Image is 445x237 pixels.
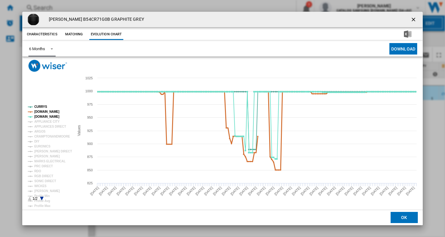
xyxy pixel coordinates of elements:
tspan: RDO [34,169,41,173]
text: 1/2 [32,196,38,201]
tspan: [DATE] [159,186,170,196]
button: Matching [61,29,88,40]
tspan: [DATE] [273,186,284,196]
tspan: [DATE] [353,186,363,196]
tspan: [DATE] [300,186,310,196]
tspan: 875 [87,155,93,159]
tspan: [DATE] [256,186,266,196]
button: Evolution chart [89,29,124,40]
tspan: Profile Min [34,194,50,198]
tspan: [DATE] [212,186,222,196]
tspan: [DATE] [282,186,293,196]
tspan: [DATE] [370,186,380,196]
tspan: [DATE] [195,186,205,196]
tspan: [DOMAIN_NAME] [34,115,59,118]
tspan: [DATE] [203,186,214,196]
tspan: [DATE] [405,186,415,196]
tspan: [DATE] [168,186,179,196]
tspan: [PERSON_NAME] [34,189,60,193]
img: excel-24x24.png [404,30,411,38]
tspan: ARGOS [34,130,46,133]
tspan: [DATE] [142,186,152,196]
tspan: [DATE] [335,186,345,196]
tspan: [DATE] [379,186,389,196]
tspan: 1000 [85,89,93,93]
tspan: CURRYS [34,105,47,108]
tspan: Market Min [34,209,50,213]
tspan: [DATE] [247,186,257,196]
tspan: [DATE] [326,186,337,196]
img: Neff-b54cr71g0b-1.jpg [27,13,40,26]
tspan: [DATE] [388,186,398,196]
tspan: 900 [87,142,93,146]
tspan: [PERSON_NAME] [34,155,60,158]
tspan: Profile Max [34,204,51,208]
tspan: [DATE] [230,186,240,196]
ng-md-icon: getI18NText('BUTTONS.CLOSE_DIALOG') [410,16,418,24]
button: Download in Excel [394,29,421,40]
tspan: CRAMPTONANDMOORE [34,135,70,138]
tspan: 850 [87,168,93,172]
img: logo_wiser_300x94.png [28,60,67,72]
tspan: [DATE] [116,186,126,196]
div: 6 Months [29,46,45,51]
tspan: WICKES [34,184,47,188]
h4: [PERSON_NAME] B54CR71G0B GRAPHITE GREY [46,16,144,23]
tspan: [DATE] [221,186,231,196]
tspan: [DATE] [186,186,196,196]
md-dialog: Product popup [22,12,423,225]
tspan: [DATE] [309,186,319,196]
button: Download [389,43,417,55]
button: OK [391,212,418,223]
tspan: MARKS ELECTRICAL [34,160,66,163]
tspan: SONIC DIRECT [34,179,56,183]
tspan: EURONICS [34,145,50,148]
tspan: [DATE] [151,186,161,196]
tspan: [DATE] [98,186,108,196]
tspan: PRC DIRECT [34,165,53,168]
tspan: 925 [87,129,93,133]
tspan: [DATE] [344,186,354,196]
tspan: Values [77,125,81,136]
tspan: [DATE] [133,186,143,196]
tspan: [DATE] [107,186,117,196]
tspan: [DATE] [361,186,371,196]
tspan: 975 [87,103,93,106]
tspan: APPLIANCE CITY [34,120,60,123]
tspan: Profile Avg [34,199,50,203]
tspan: 950 [87,116,93,119]
tspan: [DATE] [89,186,100,196]
tspan: [DATE] [265,186,275,196]
tspan: [DOMAIN_NAME] [34,110,59,113]
tspan: APPLIANCES DIRECT [34,125,66,128]
tspan: RGB DIRECT [34,174,53,178]
tspan: DIY [34,140,40,143]
tspan: [DATE] [396,186,407,196]
tspan: [DATE] [177,186,187,196]
tspan: 1025 [85,76,93,80]
tspan: [PERSON_NAME] DIRECT [34,150,72,153]
button: getI18NText('BUTTONS.CLOSE_DIALOG') [408,13,420,26]
button: Characteristics [25,29,59,40]
tspan: [DATE] [291,186,301,196]
tspan: [DATE] [317,186,328,196]
tspan: [DATE] [239,186,249,196]
tspan: [DATE] [125,186,135,196]
tspan: 825 [87,181,93,185]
